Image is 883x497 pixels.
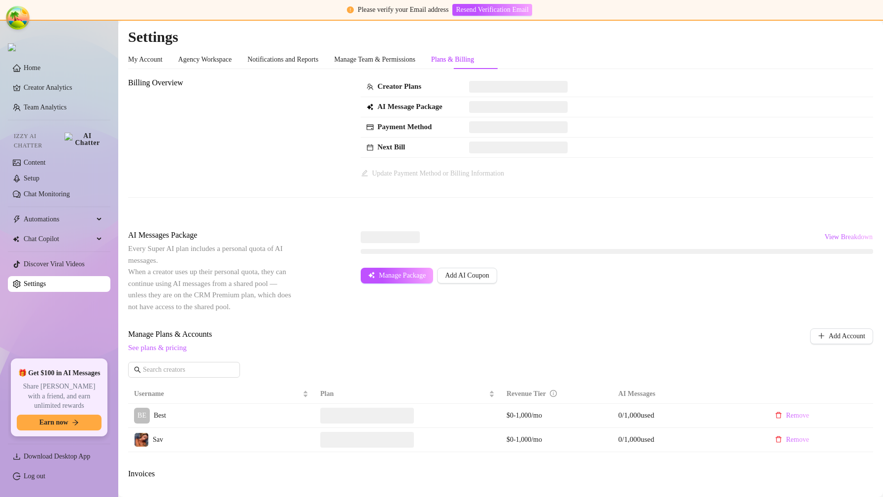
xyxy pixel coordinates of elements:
button: Open Tanstack query devtools [8,8,28,28]
strong: Payment Method [377,123,432,131]
td: $0-1,000/mo [501,404,612,428]
span: Remove [786,436,809,444]
span: View Breakdown [824,233,873,241]
button: Resend Verification Email [452,4,532,16]
button: Remove [767,408,817,424]
span: 0 / 1,000 used [618,411,654,419]
span: Add Account [829,332,865,340]
span: Manage Package [379,272,426,280]
span: Earn now [39,419,68,426]
a: Content [24,159,45,166]
div: My Account [128,54,163,65]
a: See plans & pricing [128,344,187,352]
span: Automations [24,212,94,227]
th: Plan [314,385,501,404]
strong: AI Message Package [377,103,442,110]
img: AI Chatter [65,133,102,146]
a: Creator Analytics [24,80,102,96]
span: Manage Plans & Accounts [128,328,743,340]
button: Add AI Coupon [437,268,497,284]
span: AI Messages Package [128,229,294,241]
span: exclamation-circle [347,6,354,13]
strong: Creator Plans [377,82,421,90]
span: calendar [367,144,374,151]
img: Sav [135,433,148,447]
a: Log out [24,472,45,480]
span: team [367,83,374,90]
div: Please verify your Email address [358,4,448,15]
a: Discover Viral Videos [24,260,85,268]
span: download [13,453,21,461]
span: Invoices [128,468,294,480]
button: Manage Package [361,268,433,284]
span: Remove [786,412,809,420]
th: Username [128,385,314,404]
div: Plans & Billing [431,54,474,65]
strong: Next Bill [377,143,405,151]
span: arrow-right [72,419,79,426]
span: BE [137,410,146,421]
a: Chat Monitoring [24,190,70,198]
div: Notifications and Reports [247,54,318,65]
span: Izzy AI Chatter [14,132,61,150]
button: Add Account [810,328,873,344]
div: Manage Team & Permissions [334,54,415,65]
div: Agency Workspace [178,54,232,65]
span: search [134,366,141,373]
span: plus [818,332,825,339]
span: delete [775,436,782,443]
span: Add AI Coupon [445,272,489,280]
span: Chat Copilot [24,231,94,247]
h2: Settings [128,28,873,46]
span: Revenue Tier [507,390,546,397]
span: Plan [320,389,487,399]
td: $0-1,000/mo [501,428,612,452]
span: 🎁 Get $100 in AI Messages [18,368,101,378]
span: delete [775,412,782,419]
a: Team Analytics [24,104,67,111]
span: credit-card [367,124,374,131]
span: Resend Verification Email [456,6,528,14]
span: Username [134,389,301,399]
span: 0 / 1,000 used [618,435,654,443]
span: info-circle [550,390,557,397]
span: Download Desktop App [24,453,90,460]
a: Settings [24,280,46,287]
a: Home [24,64,40,71]
img: logo.svg [8,43,16,51]
a: Setup [24,175,39,182]
button: Remove [767,432,817,448]
th: AI Messages [612,385,761,404]
span: Every Super AI plan includes a personal quota of AI messages. When a creator uses up their person... [128,245,291,311]
span: thunderbolt [13,215,21,223]
span: Share [PERSON_NAME] with a friend, and earn unlimited rewards [17,382,102,411]
span: Sav [153,436,163,443]
input: Search creators [143,364,226,375]
button: Earn nowarrow-right [17,415,102,430]
span: Billing Overview [128,77,294,89]
span: Best [154,412,166,419]
button: View Breakdown [824,229,873,245]
img: Chat Copilot [13,236,19,243]
button: Update Payment Method or Billing Information [361,166,505,181]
